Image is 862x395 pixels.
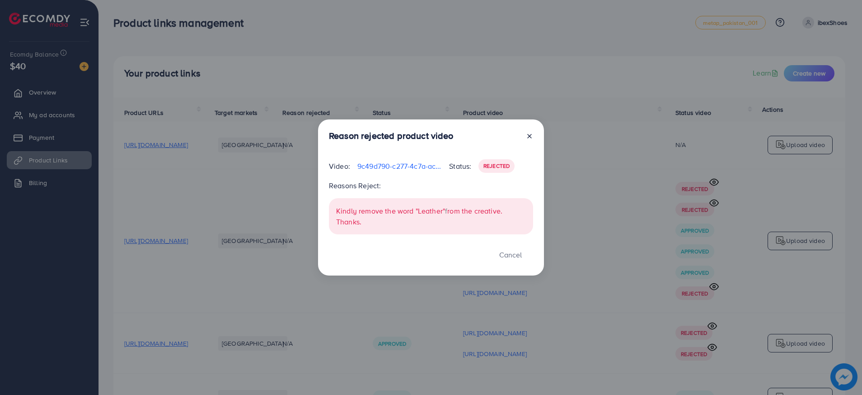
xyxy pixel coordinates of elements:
span: Rejected [483,162,510,170]
p: Reasons Reject: [329,180,533,191]
p: Video: [329,161,350,171]
p: Status: [449,161,471,171]
button: Cancel [488,245,533,265]
p: Kindly remove the word "Leather" rom the creative. [336,205,526,216]
h3: Reason rejected product video [329,130,454,141]
p: Thanks. [336,216,526,227]
p: 9c49d790-c277-4c7a-ac65-4bfd54bedf44-1738772304270.mp4 [357,161,442,171]
span: f [445,206,447,216]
